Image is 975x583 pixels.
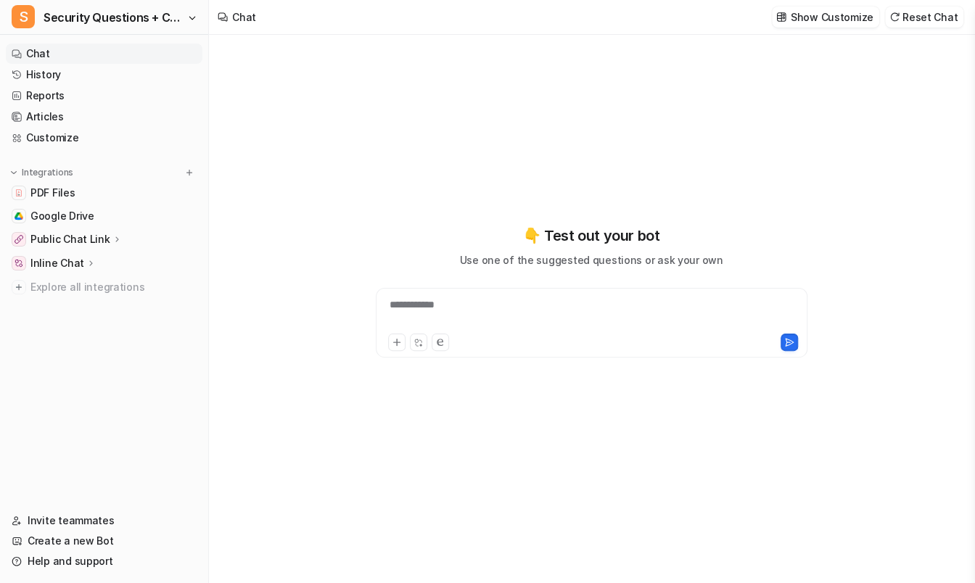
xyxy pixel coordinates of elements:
[776,12,786,22] img: customize
[22,167,73,178] p: Integrations
[6,277,202,297] a: Explore all integrations
[459,252,723,268] p: Use one of the suggested questions or ask your own
[15,235,23,244] img: Public Chat Link
[523,225,659,247] p: 👇 Test out your bot
[6,531,202,551] a: Create a new Bot
[6,165,78,180] button: Integrations
[30,209,94,223] span: Google Drive
[6,65,202,85] a: History
[772,7,879,28] button: Show Customize
[12,5,35,28] span: S
[6,86,202,106] a: Reports
[6,128,202,148] a: Customize
[30,276,197,299] span: Explore all integrations
[184,168,194,178] img: menu_add.svg
[15,259,23,268] img: Inline Chat
[15,212,23,220] img: Google Drive
[6,107,202,127] a: Articles
[12,280,26,294] img: explore all integrations
[791,9,873,25] p: Show Customize
[44,7,184,28] span: Security Questions + CSA for eesel
[30,232,110,247] p: Public Chat Link
[30,256,84,270] p: Inline Chat
[885,7,963,28] button: Reset Chat
[6,183,202,203] a: PDF FilesPDF Files
[232,9,256,25] div: Chat
[15,189,23,197] img: PDF Files
[6,551,202,571] a: Help and support
[889,12,900,22] img: reset
[6,206,202,226] a: Google DriveGoogle Drive
[6,510,202,531] a: Invite teammates
[6,44,202,64] a: Chat
[30,186,75,200] span: PDF Files
[9,168,19,178] img: expand menu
